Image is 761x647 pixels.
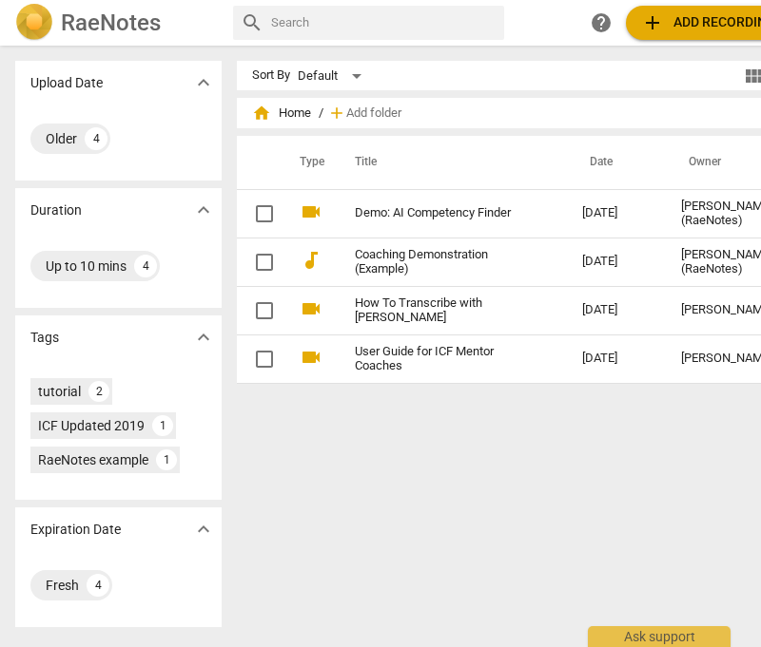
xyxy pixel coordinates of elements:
[61,10,161,36] h2: RaeNotes
[590,11,613,34] span: help
[38,416,145,435] div: ICF Updated 2019
[189,196,218,224] button: Show more
[192,199,215,221] span: expand_more
[271,8,497,38] input: Search
[38,450,148,469] div: RaeNotes example
[15,4,53,42] img: Logo
[30,328,59,348] p: Tags
[567,286,666,334] td: [DATE]
[192,518,215,541] span: expand_more
[15,4,218,42] a: LogoRaeNotes
[252,104,311,123] span: Home
[252,104,271,123] span: home
[134,255,157,277] div: 4
[567,189,666,238] td: [DATE]
[300,200,322,223] span: videocam
[327,104,346,123] span: add
[192,71,215,94] span: expand_more
[189,323,218,352] button: Show more
[300,249,322,272] span: audiotrack
[332,136,567,189] th: Title
[46,257,127,276] div: Up to 10 mins
[46,129,77,148] div: Older
[284,136,332,189] th: Type
[319,106,323,121] span: /
[252,68,290,83] div: Sort By
[46,576,79,595] div: Fresh
[87,574,109,597] div: 4
[355,206,514,220] a: Demo: AI Competency Finder
[85,127,107,150] div: 4
[355,248,514,276] a: Coaching Demonstration (Example)
[189,68,218,97] button: Show more
[298,61,368,91] div: Default
[355,345,514,373] a: User Guide for ICF Mentor Coaches
[584,6,618,40] a: Help
[156,449,177,470] div: 1
[152,415,173,436] div: 1
[300,297,322,320] span: videocam
[241,11,263,34] span: search
[588,626,731,647] div: Ask support
[30,520,121,540] p: Expiration Date
[300,346,322,369] span: videocam
[30,73,103,93] p: Upload Date
[346,106,401,121] span: Add folder
[38,382,81,401] div: tutorial
[567,136,666,189] th: Date
[355,296,514,325] a: How To Transcribe with [PERSON_NAME]
[641,11,664,34] span: add
[30,200,82,220] p: Duration
[88,381,109,402] div: 2
[189,515,218,543] button: Show more
[567,334,666,383] td: [DATE]
[192,326,215,349] span: expand_more
[567,238,666,286] td: [DATE]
